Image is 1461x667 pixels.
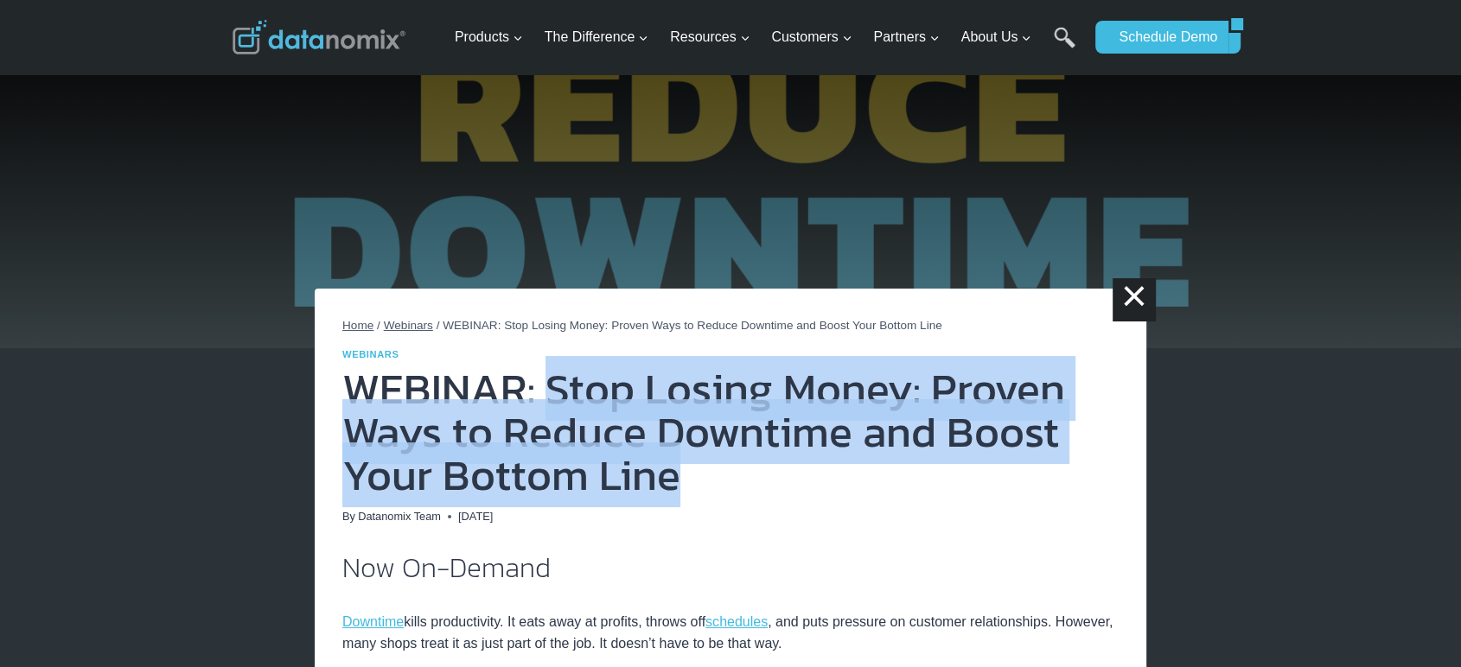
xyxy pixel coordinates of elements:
a: Terms [54,348,73,358]
a: Datanomix Team [358,510,441,523]
span: Customers [771,26,852,48]
a: Home [342,319,373,332]
a: Webinars [384,319,433,332]
span: Phone number [388,130,466,145]
a: Schedule Demo [1095,21,1228,54]
span: / [437,319,440,332]
span: The Difference [545,26,649,48]
time: [DATE] [458,508,493,525]
span: Last Name [388,59,443,74]
span: By [342,508,355,525]
a: Privacy Policy [86,348,129,358]
span: Resources [670,26,750,48]
nav: Primary Navigation [448,10,1088,66]
a: Webinars [342,349,399,359]
nav: Breadcrumbs [342,316,1119,335]
span: Products [455,26,523,48]
span: / [377,319,380,332]
h1: WEBINAR: Stop Losing Money: Proven Ways to Reduce Downtime and Boost Your Bottom Line [342,367,1119,497]
span: WEBINAR: Stop Losing Money: Proven Ways to Reduce Downtime and Boost Your Bottom Line [443,319,942,332]
a: × [1113,278,1156,321]
span: About Us [961,26,1032,48]
span: Partners [873,26,939,48]
a: Search [1054,27,1075,66]
img: Datanomix [233,20,405,54]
